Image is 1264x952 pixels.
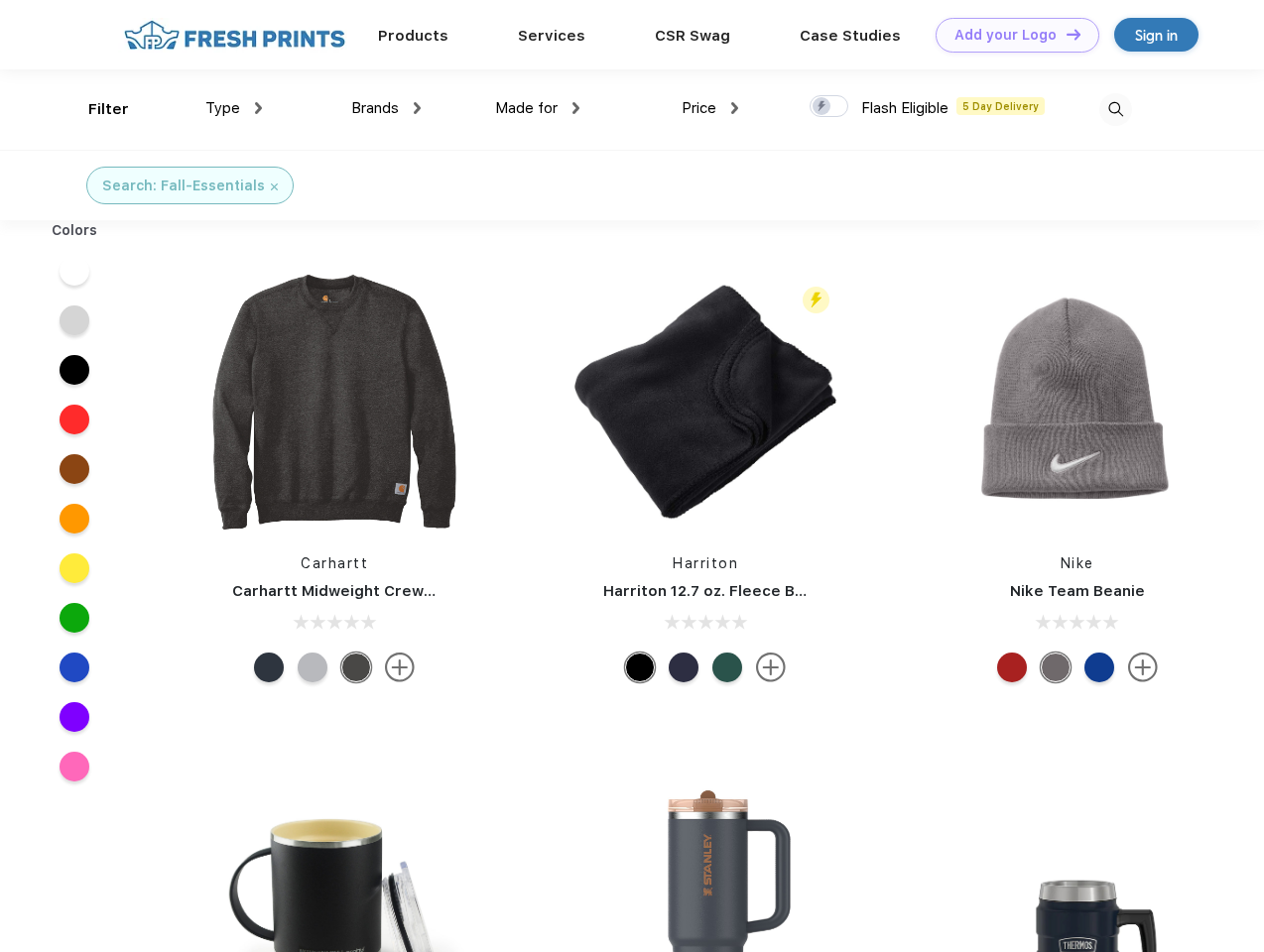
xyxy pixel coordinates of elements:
img: DT [1067,29,1080,40]
img: more.svg [385,653,415,682]
img: func=resize&h=266 [202,270,466,534]
div: Colors [37,220,113,241]
span: Price [682,99,716,117]
img: func=resize&h=266 [573,270,837,534]
a: Carhartt Midweight Crewneck Sweatshirt [232,582,548,600]
div: New Navy [254,653,284,682]
div: Heather Grey [298,653,327,682]
div: Black [625,653,655,682]
img: dropdown.png [255,102,262,114]
div: Search: Fall-Essentials [102,176,265,196]
img: dropdown.png [731,102,738,114]
span: 5 Day Delivery [956,97,1045,115]
img: dropdown.png [414,102,421,114]
div: Filter [88,98,129,121]
img: more.svg [756,653,786,682]
a: Nike Team Beanie [1010,582,1145,600]
span: Made for [495,99,558,117]
div: Navy [669,653,698,682]
span: Flash Eligible [861,99,948,117]
img: desktop_search.svg [1099,93,1132,126]
img: filter_cancel.svg [271,183,278,190]
a: Carhartt [301,555,368,571]
div: Add your Logo [954,27,1057,44]
a: Harriton [673,555,738,571]
img: fo%20logo%202.webp [118,18,351,53]
img: dropdown.png [572,102,579,114]
img: more.svg [1128,653,1158,682]
div: Medium Grey [1041,653,1071,682]
div: Carbon Heather [341,653,371,682]
a: Sign in [1114,18,1199,52]
a: Nike [1061,555,1094,571]
div: Sign in [1135,24,1178,47]
span: Type [205,99,240,117]
img: flash_active_toggle.svg [803,287,829,313]
span: Brands [351,99,399,117]
a: Harriton 12.7 oz. Fleece Blanket [603,582,842,600]
div: University Red [997,653,1027,682]
img: func=resize&h=266 [946,270,1209,534]
div: Hunter [712,653,742,682]
a: Products [378,27,448,45]
div: Game Royal [1084,653,1114,682]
